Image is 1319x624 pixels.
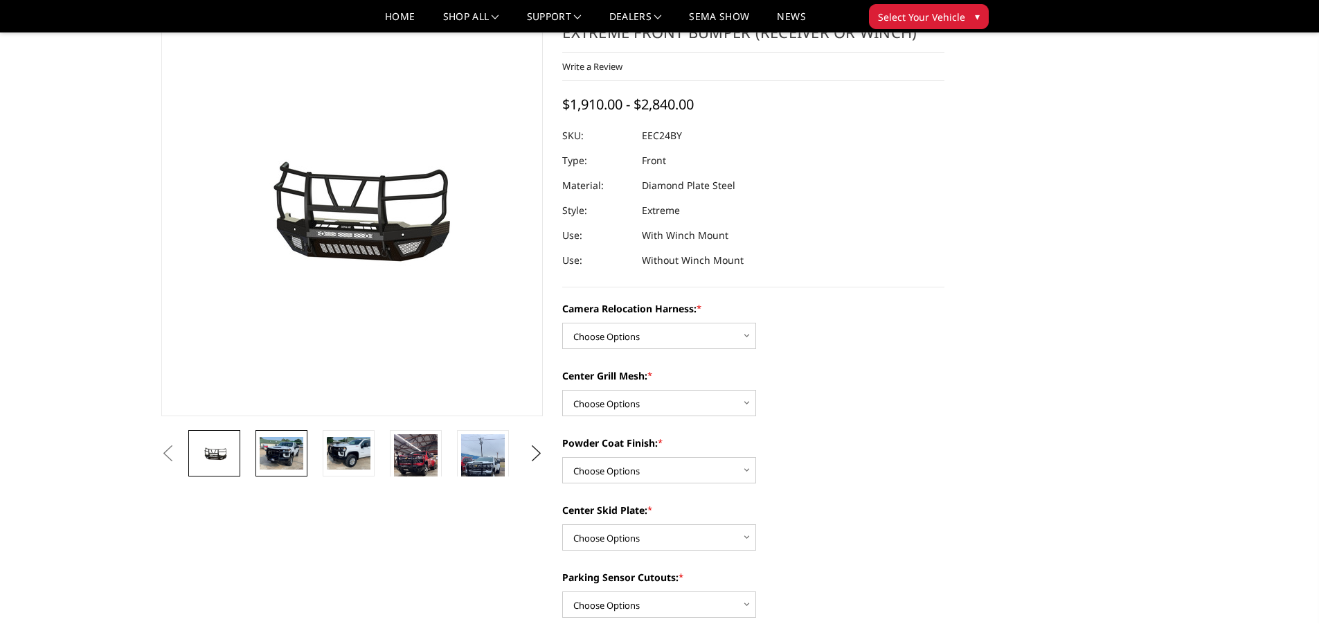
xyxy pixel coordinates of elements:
dt: Use: [562,248,631,273]
dt: Material: [562,173,631,198]
a: Home [385,12,415,32]
dt: Type: [562,148,631,173]
img: 2024-2025 Chevrolet 2500-3500 - T2 Series - Extreme Front Bumper (receiver or winch) [327,437,370,470]
span: $1,910.00 - $2,840.00 [562,95,694,114]
img: 2024-2025 Chevrolet 2500-3500 - T2 Series - Extreme Front Bumper (receiver or winch) [260,437,303,470]
a: Write a Review [562,60,622,73]
label: Camera Relocation Harness: [562,301,944,316]
dd: Without Winch Mount [642,248,744,273]
label: Center Grill Mesh: [562,368,944,383]
a: SEMA Show [689,12,749,32]
span: Select Your Vehicle [878,10,965,24]
a: shop all [443,12,499,32]
dt: Style: [562,198,631,223]
a: News [777,12,805,32]
dt: SKU: [562,123,631,148]
img: 2024-2025 Chevrolet 2500-3500 - T2 Series - Extreme Front Bumper (receiver or winch) [394,434,438,512]
a: Dealers [609,12,662,32]
a: Support [527,12,582,32]
dd: With Winch Mount [642,223,728,248]
dd: Front [642,148,666,173]
dd: EEC24BY [642,123,682,148]
button: Select Your Vehicle [869,4,989,29]
a: 2024-2025 Chevrolet 2500-3500 - T2 Series - Extreme Front Bumper (receiver or winch) [161,1,544,416]
label: Powder Coat Finish: [562,436,944,450]
img: 2024-2025 Chevrolet 2500-3500 - T2 Series - Extreme Front Bumper (receiver or winch) [461,434,505,512]
dd: Diamond Plate Steel [642,173,735,198]
span: ▾ [975,9,980,24]
label: Center Skid Plate: [562,503,944,517]
button: Next [526,443,546,464]
dt: Use: [562,223,631,248]
label: Parking Sensor Cutouts: [562,570,944,585]
button: Previous [158,443,179,464]
dd: Extreme [642,198,680,223]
